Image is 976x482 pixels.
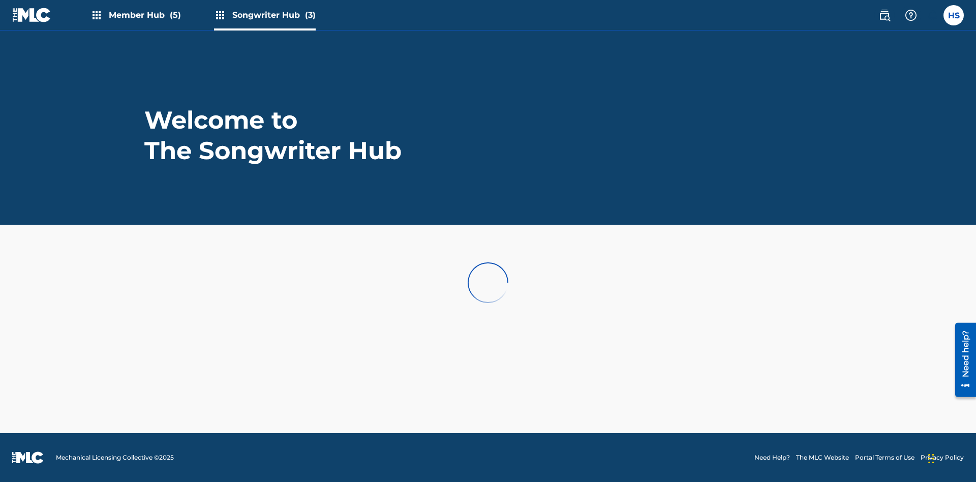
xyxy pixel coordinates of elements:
[170,10,181,20] span: (5)
[925,433,976,482] iframe: Chat Widget
[754,453,790,462] a: Need Help?
[144,105,404,166] h1: Welcome to The Songwriter Hub
[109,9,181,21] span: Member Hub
[305,10,316,20] span: (3)
[878,9,891,21] img: search
[855,453,914,462] a: Portal Terms of Use
[90,9,103,21] img: Top Rightsholders
[56,453,174,462] span: Mechanical Licensing Collective © 2025
[214,9,226,21] img: Top Rightsholders
[468,262,508,303] img: preloader
[948,319,976,402] iframe: Resource Center
[796,453,849,462] a: The MLC Website
[901,5,921,25] div: Help
[232,9,316,21] span: Songwriter Hub
[905,9,917,21] img: help
[943,5,964,25] div: User Menu
[928,443,934,474] div: Drag
[874,5,895,25] a: Public Search
[12,8,51,22] img: MLC Logo
[921,453,964,462] a: Privacy Policy
[12,451,44,464] img: logo
[927,10,937,20] div: Notifications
